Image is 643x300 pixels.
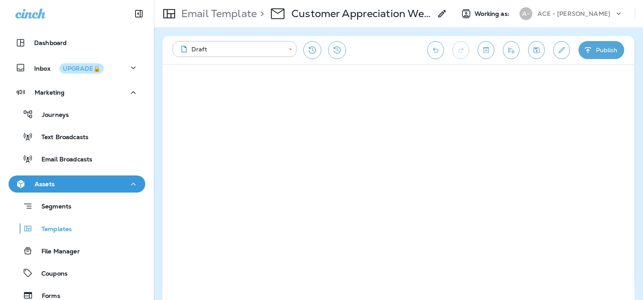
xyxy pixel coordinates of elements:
p: Customer Appreciation Week Store #391 & #2609 [291,7,432,20]
button: UPGRADE🔒 [59,63,104,74]
p: Assets [35,181,55,187]
p: ACE - [PERSON_NAME] [537,10,610,17]
p: > [257,7,264,20]
button: Undo [427,41,444,59]
button: Save [528,41,545,59]
p: Dashboard [34,39,67,46]
button: File Manager [9,242,145,260]
button: Collapse Sidebar [127,5,151,22]
p: Text Broadcasts [33,134,88,142]
button: Marketing [9,84,145,101]
button: Restore from previous version [303,41,321,59]
p: Coupons [33,270,68,278]
div: Draft [179,45,283,53]
button: Email Broadcasts [9,150,145,168]
button: Publish [578,41,624,59]
button: Templates [9,220,145,238]
div: UPGRADE🔒 [63,65,100,71]
button: Segments [9,197,145,215]
button: Text Broadcasts [9,128,145,146]
p: Email Broadcasts [33,156,92,164]
button: Toggle preview [478,41,494,59]
button: Coupons [9,264,145,282]
button: Send test email [503,41,520,59]
p: Marketing [35,89,65,96]
p: File Manager [33,248,80,256]
button: Journeys [9,105,145,123]
p: Segments [33,203,71,211]
button: View Changelog [328,41,346,59]
div: A- [520,7,532,20]
button: Edit details [553,41,570,59]
button: InboxUPGRADE🔒 [9,59,145,76]
p: Email Template [178,7,257,20]
button: Assets [9,175,145,193]
p: Templates [33,226,72,234]
button: Dashboard [9,34,145,51]
p: Journeys [33,111,69,119]
p: Inbox [34,63,104,72]
span: Working as: [475,10,511,18]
